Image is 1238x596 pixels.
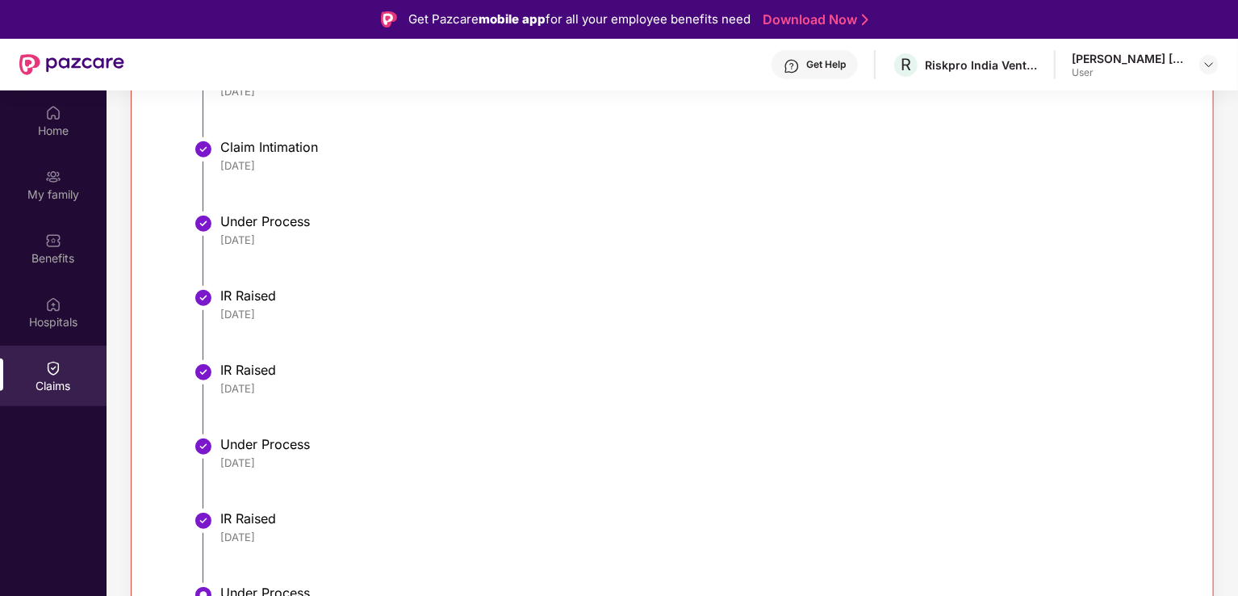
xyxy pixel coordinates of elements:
img: svg+xml;base64,PHN2ZyBpZD0iU3RlcC1Eb25lLTMyeDMyIiB4bWxucz0iaHR0cDovL3d3dy53My5vcmcvMjAwMC9zdmciIH... [194,140,213,159]
div: [PERSON_NAME] [PERSON_NAME] [1072,51,1185,66]
img: svg+xml;base64,PHN2ZyBpZD0iSG9tZSIgeG1sbnM9Imh0dHA6Ly93d3cudzMub3JnLzIwMDAvc3ZnIiB3aWR0aD0iMjAiIG... [45,105,61,121]
img: svg+xml;base64,PHN2ZyB3aWR0aD0iMjAiIGhlaWdodD0iMjAiIHZpZXdCb3g9IjAgMCAyMCAyMCIgZmlsbD0ibm9uZSIgeG... [45,169,61,185]
div: IR Raised [220,362,1177,378]
img: svg+xml;base64,PHN2ZyBpZD0iU3RlcC1Eb25lLTMyeDMyIiB4bWxucz0iaHR0cDovL3d3dy53My5vcmcvMjAwMC9zdmciIH... [194,437,213,456]
div: Get Help [806,58,846,71]
div: Claim Intimation [220,139,1177,155]
div: [DATE] [220,530,1177,544]
div: [DATE] [220,455,1177,470]
div: IR Raised [220,510,1177,527]
img: svg+xml;base64,PHN2ZyBpZD0iU3RlcC1Eb25lLTMyeDMyIiB4bWxucz0iaHR0cDovL3d3dy53My5vcmcvMjAwMC9zdmciIH... [194,214,213,233]
span: R [901,55,911,74]
div: Under Process [220,436,1177,452]
img: Logo [381,11,397,27]
img: svg+xml;base64,PHN2ZyBpZD0iSGVscC0zMngzMiIgeG1sbnM9Imh0dHA6Ly93d3cudzMub3JnLzIwMDAvc3ZnIiB3aWR0aD... [784,58,800,74]
div: Riskpro India Ventures Private Limited [925,57,1038,73]
img: New Pazcare Logo [19,54,124,75]
a: Download Now [763,11,864,28]
div: [DATE] [220,233,1177,247]
img: svg+xml;base64,PHN2ZyBpZD0iU3RlcC1Eb25lLTMyeDMyIiB4bWxucz0iaHR0cDovL3d3dy53My5vcmcvMjAwMC9zdmciIH... [194,511,213,531]
img: svg+xml;base64,PHN2ZyBpZD0iU3RlcC1Eb25lLTMyeDMyIiB4bWxucz0iaHR0cDovL3d3dy53My5vcmcvMjAwMC9zdmciIH... [194,363,213,382]
img: svg+xml;base64,PHN2ZyBpZD0iU3RlcC1Eb25lLTMyeDMyIiB4bWxucz0iaHR0cDovL3d3dy53My5vcmcvMjAwMC9zdmciIH... [194,288,213,308]
img: svg+xml;base64,PHN2ZyBpZD0iRHJvcGRvd24tMzJ4MzIiIHhtbG5zPSJodHRwOi8vd3d3LnczLm9yZy8yMDAwL3N2ZyIgd2... [1202,58,1215,71]
div: [DATE] [220,158,1177,173]
strong: mobile app [479,11,546,27]
img: svg+xml;base64,PHN2ZyBpZD0iQmVuZWZpdHMiIHhtbG5zPSJodHRwOi8vd3d3LnczLm9yZy8yMDAwL3N2ZyIgd2lkdGg9Ij... [45,233,61,249]
img: svg+xml;base64,PHN2ZyBpZD0iQ2xhaW0iIHhtbG5zPSJodHRwOi8vd3d3LnczLm9yZy8yMDAwL3N2ZyIgd2lkdGg9IjIwIi... [45,360,61,376]
div: Get Pazcare for all your employee benefits need [408,10,751,29]
div: [DATE] [220,84,1177,99]
div: User [1072,66,1185,79]
img: Stroke [862,11,868,28]
div: IR Raised [220,288,1177,304]
div: Under Process [220,213,1177,229]
img: svg+xml;base64,PHN2ZyBpZD0iSG9zcGl0YWxzIiB4bWxucz0iaHR0cDovL3d3dy53My5vcmcvMjAwMC9zdmciIHdpZHRoPS... [45,296,61,313]
div: [DATE] [220,307,1177,321]
div: [DATE] [220,381,1177,396]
